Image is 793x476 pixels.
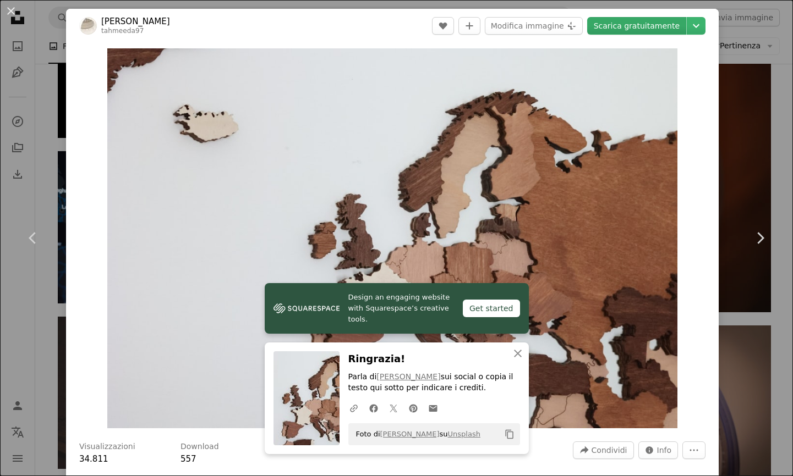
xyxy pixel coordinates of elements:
button: Ingrandisci questa immagine [107,48,678,428]
a: Unsplash [448,430,480,438]
img: Vai al profilo di Tahmeed Ahmad [79,17,97,35]
button: Copia negli appunti [500,425,519,444]
a: Condividi su Facebook [364,397,384,419]
img: file-1606177908946-d1eed1cbe4f5image [274,300,340,317]
a: Scarica gratuitamente [587,17,686,35]
span: Info [657,442,672,458]
h3: Ringrazia! [348,351,520,367]
img: Un primo piano di una mappa del mondo [107,48,678,428]
button: Scegli le dimensioni del download [687,17,706,35]
button: Mi piace [432,17,454,35]
button: Aggiungi alla Collezione [458,17,480,35]
a: Design an engaging website with Squarespace’s creative tools.Get started [265,283,529,334]
a: [PERSON_NAME] [101,16,170,27]
a: [PERSON_NAME] [376,372,440,381]
button: Statistiche su questa immagine [638,441,679,459]
span: 34.811 [79,454,108,464]
h3: Visualizzazioni [79,441,135,452]
a: Condividi per email [423,397,443,419]
span: Design an engaging website with Squarespace’s creative tools. [348,292,454,325]
span: Foto di su [351,425,480,443]
h3: Download [181,441,219,452]
span: 557 [181,454,196,464]
button: Condividi questa immagine [573,441,634,459]
a: tahmeeda97 [101,27,144,35]
span: Condividi [592,442,627,458]
a: Condividi su Twitter [384,397,403,419]
a: [PERSON_NAME] [380,430,440,438]
button: Modifica immagine [485,17,583,35]
p: Parla di sui social o copia il testo qui sotto per indicare i crediti. [348,372,520,394]
a: Condividi su Pinterest [403,397,423,419]
a: Avanti [727,185,793,291]
button: Altre azioni [682,441,706,459]
div: Get started [463,300,520,317]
